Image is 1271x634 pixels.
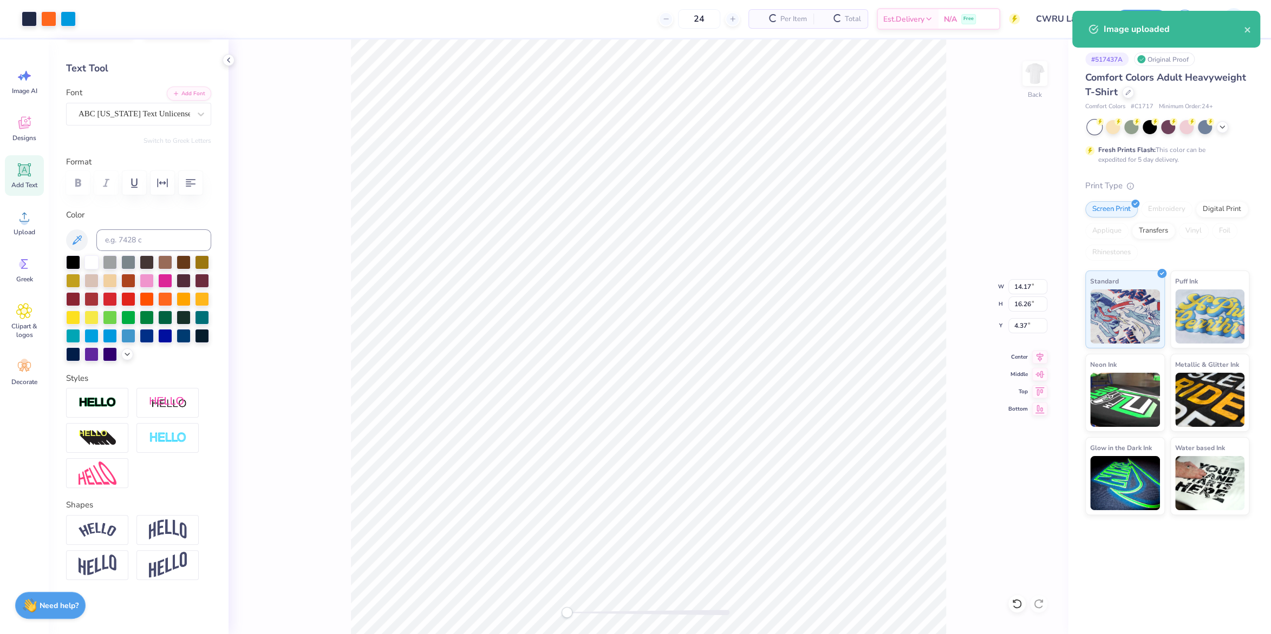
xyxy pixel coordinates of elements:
input: e.g. 7428 c [96,229,211,251]
input: – – [678,9,720,29]
label: Color [66,209,211,221]
span: Total [845,14,861,25]
span: Greek [16,275,33,283]
span: Center [1008,353,1028,361]
input: Untitled Design [1028,8,1107,30]
span: Metallic & Glitter Ink [1175,359,1239,370]
img: Rise [149,552,187,578]
span: Image AI [12,87,37,95]
span: Minimum Order: 24 + [1159,102,1213,111]
div: This color can be expedited for 5 day delivery. [1098,145,1231,164]
img: Neon Ink [1090,373,1160,427]
div: Applique [1085,223,1129,239]
img: Arch [149,519,187,540]
img: Puff Ink [1175,289,1245,344]
span: Decorate [11,378,37,386]
label: Font [66,87,82,99]
label: Shapes [66,499,93,511]
span: # C1717 [1131,102,1153,111]
img: Stroke [79,397,116,409]
span: Comfort Colors Adult Heavyweight T-Shirt [1085,71,1246,98]
span: Glow in the Dark Ink [1090,442,1152,453]
div: Rhinestones [1085,245,1138,261]
img: Shadow [149,396,187,410]
div: Back [1028,90,1042,100]
span: Bottom [1008,405,1028,413]
span: Est. Delivery [883,14,924,25]
div: Screen Print [1085,201,1138,217]
div: Accessibility label [562,607,572,618]
div: Print Type [1085,180,1249,192]
img: Edgardo Jr [1223,8,1244,30]
label: Format [66,156,211,168]
span: Top [1008,387,1028,396]
a: EJ [1208,8,1249,30]
strong: Need help? [40,600,79,611]
label: Styles [66,372,88,385]
div: Text Tool [66,61,211,76]
span: Upload [14,228,35,236]
span: Water based Ink [1175,442,1225,453]
div: # 517437A [1085,52,1129,66]
img: Glow in the Dark Ink [1090,456,1160,510]
span: Puff Ink [1175,275,1198,287]
button: Add Font [167,87,211,101]
span: Comfort Colors [1085,102,1125,111]
img: Flag [79,554,116,576]
div: Vinyl [1178,223,1209,239]
img: Arc [79,523,116,537]
span: Clipart & logos [6,322,42,339]
span: Add Text [11,181,37,189]
img: Back [1024,63,1046,84]
span: N/A [944,14,957,25]
img: 3D Illusion [79,430,116,447]
div: Transfers [1132,223,1175,239]
img: Water based Ink [1175,456,1245,510]
button: close [1244,23,1252,36]
div: Digital Print [1196,201,1248,217]
span: Neon Ink [1090,359,1117,370]
div: Original Proof [1134,52,1195,66]
img: Negative Space [149,432,187,444]
strong: Fresh Prints Flash: [1098,146,1156,154]
span: Middle [1008,370,1028,379]
button: Switch to Greek Letters [144,136,211,145]
img: Metallic & Glitter Ink [1175,373,1245,427]
div: Foil [1212,223,1237,239]
img: Free Distort [79,461,116,485]
img: Standard [1090,289,1160,344]
span: Designs [12,134,36,142]
span: Free [963,15,974,23]
div: Image uploaded [1104,23,1244,36]
span: Per Item [780,14,807,25]
span: Standard [1090,275,1119,287]
div: Embroidery [1141,201,1192,217]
